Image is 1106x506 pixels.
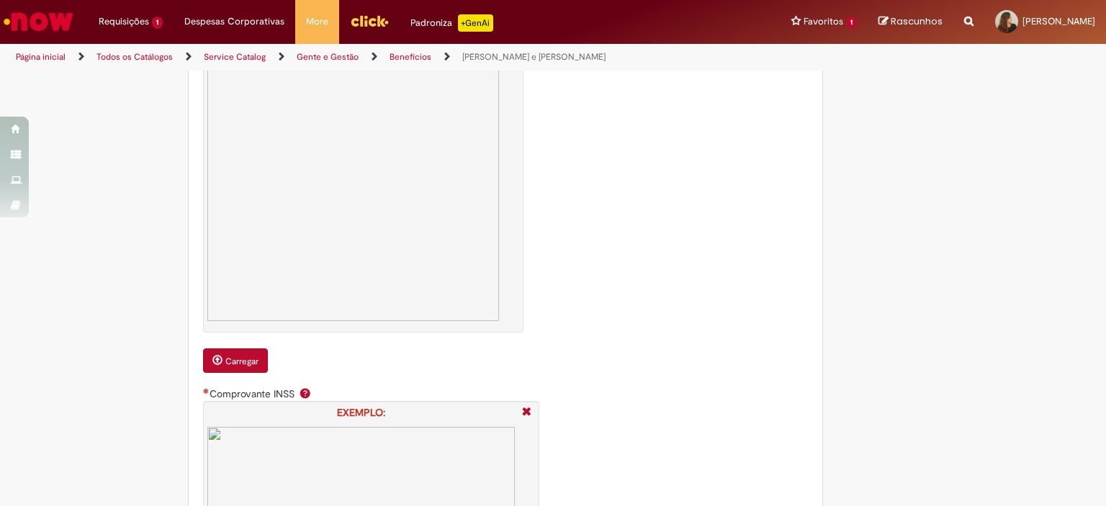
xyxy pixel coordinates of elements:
ul: Trilhas de página [11,44,727,71]
span: Ajuda para Comprovante INSS [297,387,314,399]
span: Rascunhos [891,14,943,28]
span: Necessários [203,388,210,394]
span: [PERSON_NAME] [1022,15,1095,27]
button: Carregar anexo de Demonstrativo E-Social Babá Required [203,348,268,373]
span: Comprovante INSS [210,387,297,400]
span: Requisições [99,14,149,29]
img: click_logo_yellow_360x200.png [350,10,389,32]
a: Service Catalog [204,51,266,63]
small: Carregar [225,356,258,367]
strong: EXEMPLO: [337,406,385,419]
a: Página inicial [16,51,66,63]
span: Favoritos [804,14,843,29]
a: Benefícios [390,51,431,63]
img: ServiceNow [1,7,76,36]
a: Todos os Catálogos [96,51,173,63]
div: Padroniza [410,14,493,32]
a: Gente e Gestão [297,51,359,63]
i: Fechar More information Por question_comprovante_inss [518,405,535,420]
span: More [306,14,328,29]
span: 1 [152,17,163,29]
span: Despesas Corporativas [184,14,284,29]
a: [PERSON_NAME] e [PERSON_NAME] [462,51,606,63]
a: Rascunhos [878,15,943,29]
p: +GenAi [458,14,493,32]
span: 1 [846,17,857,29]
